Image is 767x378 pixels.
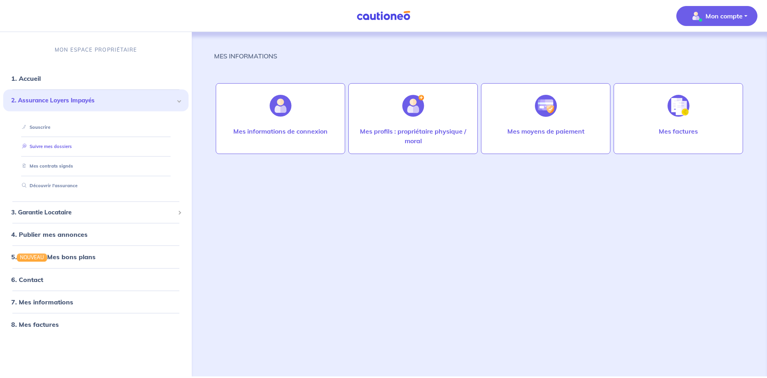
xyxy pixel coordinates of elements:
[11,230,87,238] a: 4. Publier mes annonces
[19,183,77,188] a: Découvrir l'assurance
[3,249,189,265] div: 5.NOUVEAUMes bons plans
[402,95,424,117] img: illu_account_add.svg
[11,275,43,283] a: 6. Contact
[3,90,189,112] div: 2. Assurance Loyers Impayés
[535,95,557,117] img: illu_credit_card_no_anim.svg
[3,294,189,310] div: 7. Mes informations
[3,226,189,242] div: 4. Publier mes annonces
[3,70,189,86] div: 1. Accueil
[3,271,189,287] div: 6. Contact
[13,140,179,153] div: Suivre mes dossiers
[214,51,277,61] p: MES INFORMATIONS
[659,126,698,136] p: Mes factures
[11,208,175,217] span: 3. Garantie Locataire
[11,96,175,105] span: 2. Assurance Loyers Impayés
[19,124,50,130] a: Souscrire
[233,126,328,136] p: Mes informations de connexion
[55,46,137,54] p: MON ESPACE PROPRIÉTAIRE
[11,298,73,306] a: 7. Mes informations
[354,11,413,21] img: Cautioneo
[676,6,757,26] button: illu_account_valid_menu.svgMon compte
[19,163,73,169] a: Mes contrats signés
[507,126,584,136] p: Mes moyens de paiement
[3,204,189,220] div: 3. Garantie Locataire
[13,120,179,134] div: Souscrire
[13,179,179,192] div: Découvrir l'assurance
[11,320,59,328] a: 8. Mes factures
[13,160,179,173] div: Mes contrats signés
[690,10,702,22] img: illu_account_valid_menu.svg
[3,316,189,332] div: 8. Mes factures
[705,11,743,21] p: Mon compte
[270,95,292,117] img: illu_account.svg
[19,144,72,149] a: Suivre mes dossiers
[11,253,95,261] a: 5.NOUVEAUMes bons plans
[357,126,469,146] p: Mes profils : propriétaire physique / moral
[11,74,41,82] a: 1. Accueil
[668,95,690,117] img: illu_invoice.svg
